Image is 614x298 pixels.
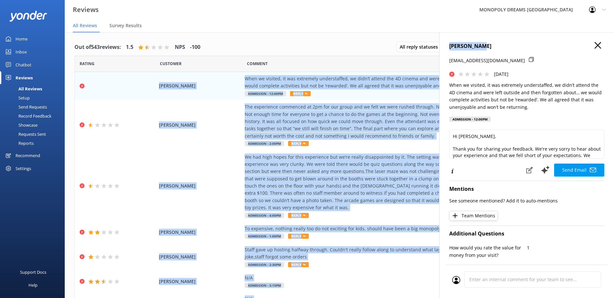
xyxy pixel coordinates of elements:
div: Support Docs [20,266,46,279]
span: Date [160,61,182,67]
div: When we visited, it was extremely understaffed, we didn’t attend the 4D cinema and were left outs... [245,75,539,90]
span: Admission - 1:00pm [245,234,284,239]
a: Showcase [4,120,65,130]
button: Team Mentions [449,211,498,221]
p: When we visited, it was extremely understaffed, we didn’t attend the 4D cinema and were left outs... [449,82,604,111]
div: Showcase [4,120,38,130]
div: The experience commenced at 2pm for our group and we felt we were rushed through. No time for my ... [245,103,539,140]
span: All Reviews [73,22,97,29]
div: Admission - 12:00pm [449,117,491,122]
button: Close [595,42,601,49]
span: [PERSON_NAME] [159,278,241,285]
div: We had high hopes for this experience but we’re really disappointed by it. The setting was impres... [245,154,539,212]
h4: -100 [190,43,200,52]
div: Recommend [16,149,40,162]
div: Home [16,32,28,45]
h4: Out of 543 reviews: [74,43,121,52]
img: yonder-white-logo.png [10,11,47,21]
h4: Additional Questions [449,230,604,238]
span: Admission - 4:00pm [245,213,284,218]
span: Question [247,61,268,67]
img: user_profile.svg [452,276,460,284]
h4: NPS [175,43,185,52]
span: Reply [288,234,309,239]
div: Requests Sent [4,130,46,139]
a: Setup [4,93,65,102]
span: [PERSON_NAME] [159,82,241,89]
span: [PERSON_NAME] [159,253,241,260]
a: Record Feedback [4,111,65,120]
span: Reply [290,91,311,96]
div: Reviews [16,71,33,84]
div: N/A [245,274,539,281]
div: All Reviews [4,84,42,93]
div: Chatbot [16,58,31,71]
span: All reply statuses [400,43,442,51]
span: Reply [288,141,309,146]
h3: Reviews [73,5,99,15]
span: Reply [288,213,309,218]
div: To expensive, nothing really too do not exciting for kids, should have been a big monopoly game [245,225,539,232]
a: Reports [4,139,65,148]
span: Survey Results [109,22,142,29]
div: Reports [4,139,34,148]
div: Settings [16,162,31,175]
span: Date [80,61,95,67]
span: Admission - 2:00pm [245,141,284,146]
div: Help [28,279,38,292]
h4: 1.5 [126,43,133,52]
span: Admission - 2:30pm [245,262,284,267]
p: How would you rate the value for money from your visit? [449,244,527,259]
span: [PERSON_NAME] [159,121,241,129]
span: Admission - 3:15pm [245,283,284,288]
a: Requests Sent [4,130,65,139]
span: Reply [288,262,309,267]
textarea: Hi [PERSON_NAME], Thank you for sharing your feedback. We're very sorry to hear about your experi... [449,130,604,159]
div: Setup [4,93,30,102]
div: Inbox [16,45,27,58]
p: [EMAIL_ADDRESS][DOMAIN_NAME] [449,57,525,64]
a: All Reviews [4,84,65,93]
div: Staff gave up hosting halfway through. Couldn't really follow along to understand what lay ahead ... [245,246,539,261]
h4: Mentions [449,185,604,193]
p: See someone mentioned? Add it to auto-mentions [449,197,604,204]
div: Send Requests [4,102,47,111]
h4: [PERSON_NAME] [449,42,604,51]
p: [DATE] [494,71,508,78]
span: [PERSON_NAME] [159,229,241,236]
div: Record Feedback [4,111,51,120]
p: 1 [527,244,605,251]
span: Admission - 12:00pm [245,91,286,96]
span: [PERSON_NAME] [159,182,241,189]
button: Send Email [554,164,604,177]
a: Send Requests [4,102,65,111]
